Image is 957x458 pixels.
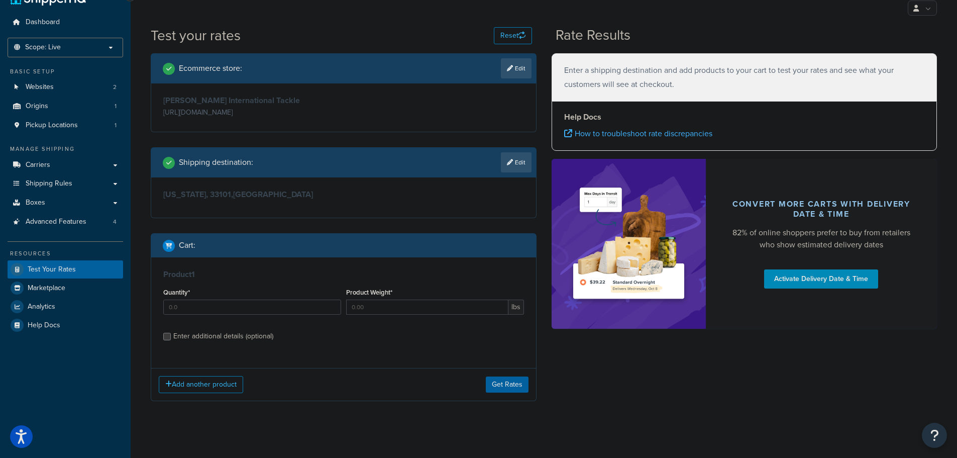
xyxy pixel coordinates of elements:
[163,96,341,106] h3: [PERSON_NAME] International Tackle
[179,241,195,250] h2: Cart :
[494,27,532,44] button: Reset
[8,249,123,258] div: Resources
[113,218,117,226] span: 4
[8,279,123,297] a: Marketplace
[163,289,190,296] label: Quantity*
[163,269,524,280] h3: Product 1
[163,106,341,120] p: [URL][DOMAIN_NAME]
[564,111,925,123] h4: Help Docs
[8,97,123,116] li: Origins
[8,156,123,174] a: Carriers
[159,376,243,393] button: Add another product
[564,128,712,139] a: How to troubleshoot rate discrepancies
[26,179,72,188] span: Shipping Rules
[163,190,524,200] h3: [US_STATE], 33101 , [GEOGRAPHIC_DATA]
[26,18,60,27] span: Dashboard
[346,289,392,296] label: Product Weight*
[486,377,528,393] button: Get Rates
[25,43,61,52] span: Scope: Live
[8,213,123,231] a: Advanced Features4
[922,423,947,448] button: Open Resource Center
[8,260,123,279] a: Test Your Rates
[8,145,123,153] div: Manage Shipping
[28,303,55,311] span: Analytics
[8,78,123,97] a: Websites2
[564,63,925,91] p: Enter a shipping destination and add products to your cart to test your rates and see what your c...
[26,218,86,226] span: Advanced Features
[501,152,531,172] a: Edit
[8,116,123,135] li: Pickup Locations
[508,300,524,315] span: lbs
[567,174,691,314] img: feature-image-ddt-36eae7f7280da8017bfb280eaccd9c446f90b1fe08728e4019434db127062ab4.png
[28,321,60,330] span: Help Docs
[26,121,78,130] span: Pickup Locations
[730,227,913,251] div: 82% of online shoppers prefer to buy from retailers who show estimated delivery dates
[501,58,531,78] a: Edit
[163,333,171,340] input: Enter additional details (optional)
[28,284,65,293] span: Marketplace
[764,269,878,289] a: Activate Delivery Date & Time
[26,161,50,169] span: Carriers
[151,26,241,45] h1: Test your rates
[8,97,123,116] a: Origins1
[179,64,242,73] h2: Ecommerce store :
[28,265,76,274] span: Test Your Rates
[730,199,913,219] div: Convert more carts with delivery date & time
[26,83,54,91] span: Websites
[8,116,123,135] a: Pickup Locations1
[113,83,117,91] span: 2
[8,67,123,76] div: Basic Setup
[8,213,123,231] li: Advanced Features
[8,174,123,193] a: Shipping Rules
[556,28,630,43] h2: Rate Results
[8,13,123,32] a: Dashboard
[173,329,273,343] div: Enter additional details (optional)
[26,102,48,111] span: Origins
[163,300,341,315] input: 0.0
[8,298,123,316] a: Analytics
[115,121,117,130] span: 1
[115,102,117,111] span: 1
[8,316,123,334] a: Help Docs
[179,158,253,167] h2: Shipping destination :
[8,194,123,212] a: Boxes
[26,199,45,207] span: Boxes
[8,78,123,97] li: Websites
[346,300,508,315] input: 0.00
